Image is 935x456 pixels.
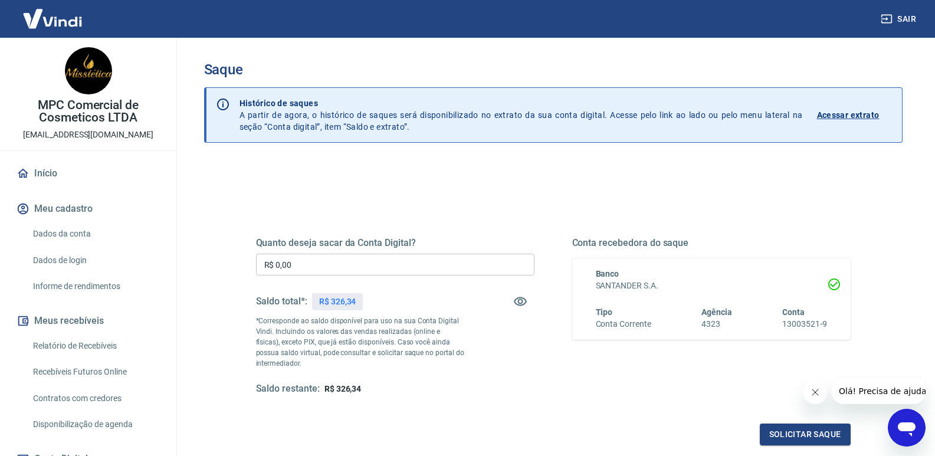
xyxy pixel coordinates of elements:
[28,222,162,246] a: Dados da conta
[256,383,320,395] h5: Saldo restante:
[28,412,162,437] a: Disponibilização de agenda
[28,248,162,273] a: Dados de login
[28,360,162,384] a: Recebíveis Futuros Online
[14,1,91,37] img: Vindi
[14,196,162,222] button: Meu cadastro
[324,384,362,393] span: R$ 326,34
[596,269,619,278] span: Banco
[14,308,162,334] button: Meus recebíveis
[256,296,307,307] h5: Saldo total*:
[888,409,926,447] iframe: Botão para abrir a janela de mensagens
[760,424,851,445] button: Solicitar saque
[596,280,827,292] h6: SANTANDER S.A.
[14,160,162,186] a: Início
[596,307,613,317] span: Tipo
[256,237,534,249] h5: Quanto deseja sacar da Conta Digital?
[9,99,167,124] p: MPC Comercial de Cosmeticos LTDA
[832,378,926,404] iframe: Mensagem da empresa
[701,307,732,317] span: Agência
[65,47,112,94] img: 179cbde4-6bef-47a0-a2f4-f8ff63f51797.jpeg
[782,307,805,317] span: Conta
[319,296,356,308] p: R$ 326,34
[878,8,921,30] button: Sair
[204,61,903,78] h3: Saque
[28,334,162,358] a: Relatório de Recebíveis
[596,318,651,330] h6: Conta Corrente
[817,97,893,133] a: Acessar extrato
[701,318,732,330] h6: 4323
[256,316,465,369] p: *Corresponde ao saldo disponível para uso na sua Conta Digital Vindi. Incluindo os valores das ve...
[817,109,880,121] p: Acessar extrato
[572,237,851,249] h5: Conta recebedora do saque
[782,318,827,330] h6: 13003521-9
[28,274,162,298] a: Informe de rendimentos
[803,380,827,404] iframe: Fechar mensagem
[28,386,162,411] a: Contratos com credores
[240,97,803,109] p: Histórico de saques
[23,129,153,141] p: [EMAIL_ADDRESS][DOMAIN_NAME]
[240,97,803,133] p: A partir de agora, o histórico de saques será disponibilizado no extrato da sua conta digital. Ac...
[7,8,99,18] span: Olá! Precisa de ajuda?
